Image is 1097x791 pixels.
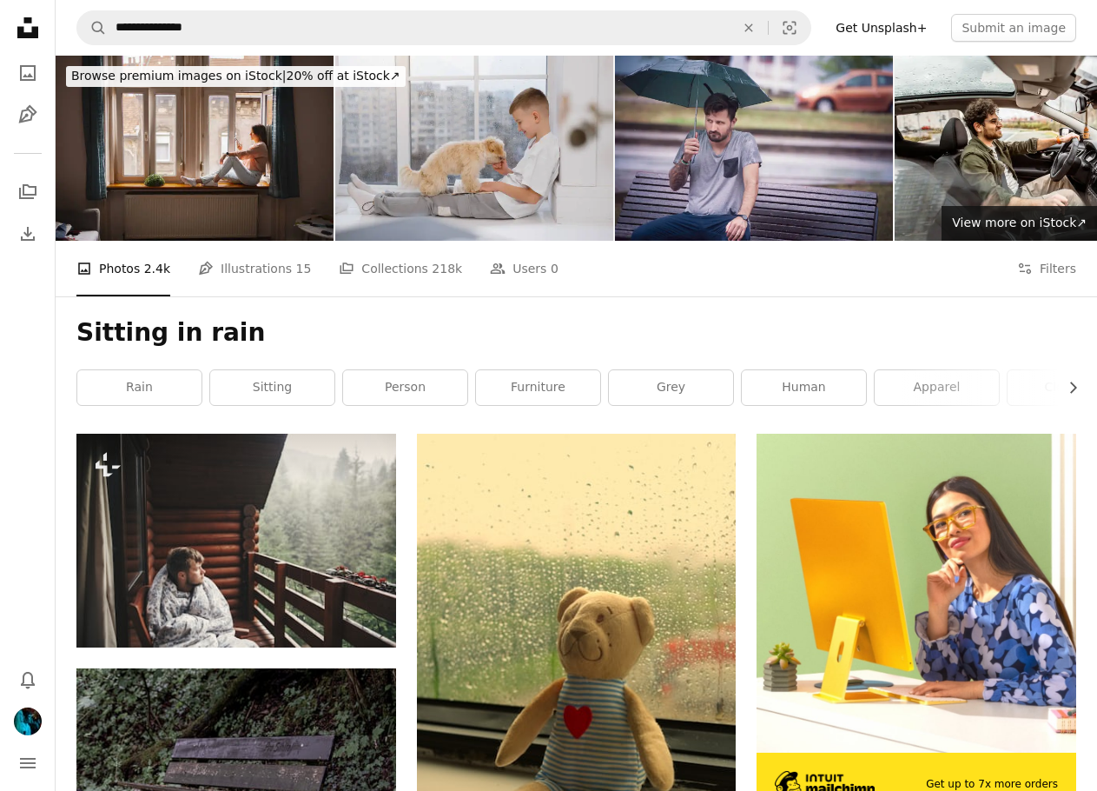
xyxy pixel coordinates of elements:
[77,11,107,44] button: Search Unsplash
[77,370,202,405] a: rain
[71,69,286,83] span: Browse premium images on iStock |
[56,56,416,97] a: Browse premium images on iStock|20% off at iStock↗
[210,370,334,405] a: sitting
[875,370,999,405] a: apparel
[490,241,558,296] a: Users 0
[335,56,613,241] img: Boy sitting by big window reading for puppy dog at home
[10,216,45,251] a: Download History
[615,56,893,241] img: Young Adult Man Waiting for Someone Under The Rain
[10,175,45,209] a: Collections
[10,746,45,781] button: Menu
[551,259,558,278] span: 0
[769,11,810,44] button: Visual search
[730,11,768,44] button: Clear
[476,370,600,405] a: furniture
[339,241,462,296] a: Collections 218k
[417,694,737,709] a: A teddy bear sits, watching the rain.
[76,767,396,782] a: photo of brown and white wooden bench
[1017,241,1076,296] button: Filters
[942,206,1097,241] a: View more on iStock↗
[56,56,334,241] img: A woman relaxes by the window in a Budapest apartment, enjoying a beverage and the view during a ...
[10,56,45,90] a: Photos
[951,14,1076,42] button: Submit an image
[76,434,396,647] img: Happy traveler man resting in blanket on wooden porch with view on woods and mountains. Space for...
[742,370,866,405] a: human
[198,241,311,296] a: Illustrations 15
[1057,370,1076,405] button: scroll list to the right
[343,370,467,405] a: person
[10,97,45,132] a: Illustrations
[296,259,312,278] span: 15
[71,69,400,83] span: 20% off at iStock ↗
[609,370,733,405] a: grey
[757,434,1076,753] img: file-1722962862010-20b14c5a0a60image
[825,14,937,42] a: Get Unsplash+
[10,704,45,739] button: Profile
[10,662,45,697] button: Notifications
[76,317,1076,349] h1: Sitting in rain
[952,216,1087,229] span: View more on iStock ↗
[76,10,811,45] form: Find visuals sitewide
[76,533,396,548] a: Happy traveler man resting in blanket on wooden porch with view on woods and mountains. Space for...
[432,259,462,278] span: 218k
[14,708,42,735] img: Avatar of user Christian Barnard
